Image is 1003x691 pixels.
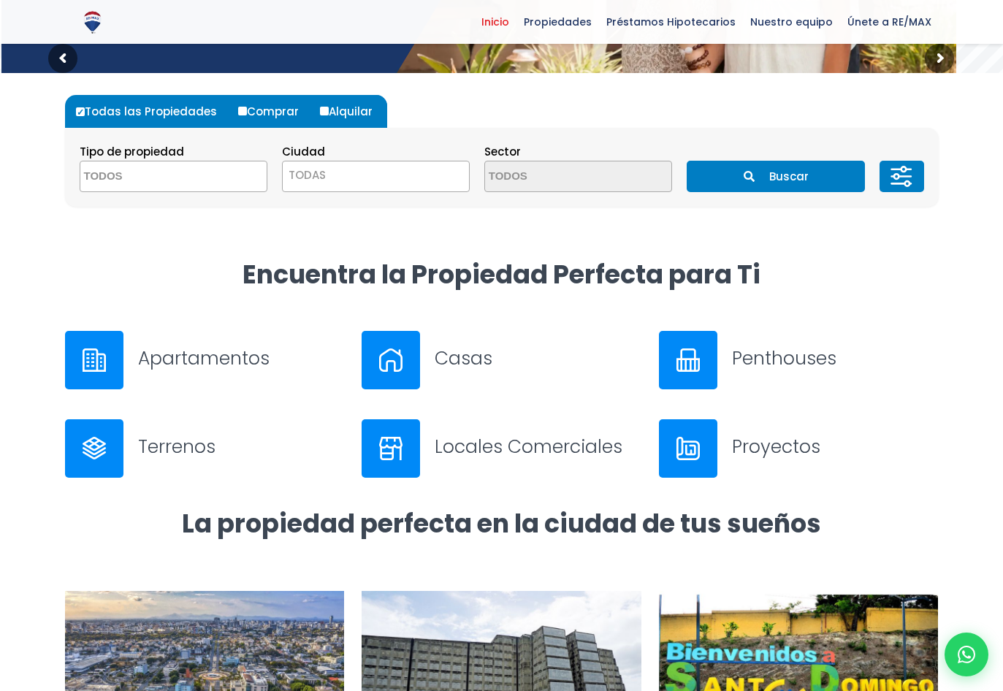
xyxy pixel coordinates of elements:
[599,11,743,33] span: Préstamos Hipotecarios
[485,161,627,193] textarea: Search
[316,95,387,128] label: Alquilar
[659,419,939,478] a: Proyectos
[362,331,641,389] a: Casas
[659,331,939,389] a: Penthouses
[474,11,516,33] span: Inicio
[282,144,325,159] span: Ciudad
[283,165,469,186] span: TODAS
[65,419,345,478] a: Terrenos
[138,434,345,459] h3: Terrenos
[732,345,939,371] h3: Penthouses
[484,144,521,159] span: Sector
[238,107,247,115] input: Comprar
[234,95,313,128] label: Comprar
[362,419,641,478] a: Locales Comerciales
[138,345,345,371] h3: Apartamentos
[65,331,345,389] a: Apartamentos
[243,256,760,292] strong: Encuentra la Propiedad Perfecta para Ti
[732,434,939,459] h3: Proyectos
[687,161,865,192] button: Buscar
[320,107,329,115] input: Alquilar
[80,9,105,35] img: Logo de REMAX
[182,505,821,541] strong: La propiedad perfecta en la ciudad de tus sueños
[743,11,840,33] span: Nuestro equipo
[840,11,939,33] span: Únete a RE/MAX
[80,144,184,159] span: Tipo de propiedad
[289,167,326,183] span: TODAS
[435,345,641,371] h3: Casas
[516,11,599,33] span: Propiedades
[72,95,232,128] label: Todas las Propiedades
[435,434,641,459] h3: Locales Comerciales
[282,161,470,192] span: TODAS
[76,107,85,116] input: Todas las Propiedades
[80,161,222,193] textarea: Search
